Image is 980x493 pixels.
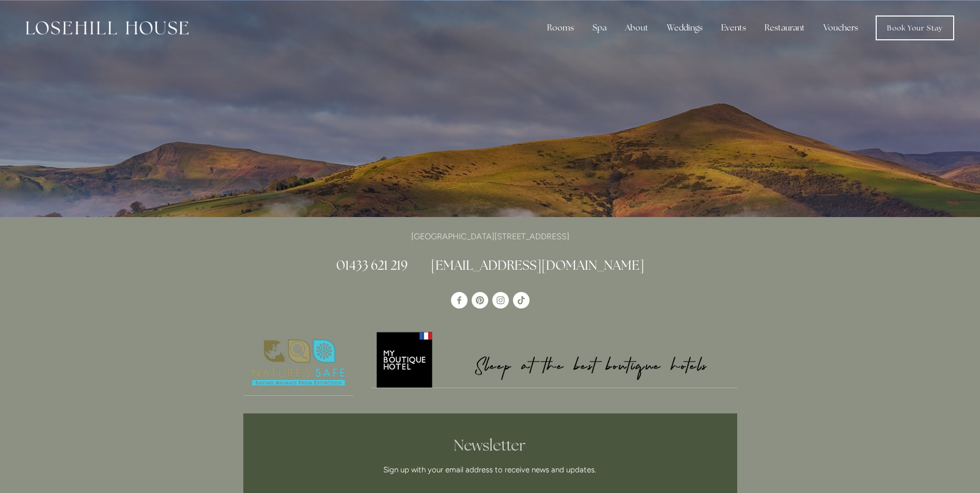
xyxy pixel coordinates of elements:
[584,18,615,38] div: Spa
[243,330,354,395] img: Nature's Safe - Logo
[617,18,657,38] div: About
[371,330,737,388] img: My Boutique Hotel - Logo
[713,18,754,38] div: Events
[300,436,681,455] h2: Newsletter
[336,257,408,273] a: 01433 621 219
[513,292,530,309] a: TikTok
[876,16,954,40] a: Book Your Stay
[431,257,644,273] a: [EMAIL_ADDRESS][DOMAIN_NAME]
[451,292,468,309] a: Losehill House Hotel & Spa
[300,464,681,476] p: Sign up with your email address to receive news and updates.
[659,18,711,38] div: Weddings
[756,18,813,38] div: Restaurant
[492,292,509,309] a: Instagram
[243,330,354,396] a: Nature's Safe - Logo
[472,292,488,309] a: Pinterest
[539,18,582,38] div: Rooms
[243,229,737,243] p: [GEOGRAPHIC_DATA][STREET_ADDRESS]
[815,18,866,38] a: Vouchers
[26,21,189,35] img: Losehill House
